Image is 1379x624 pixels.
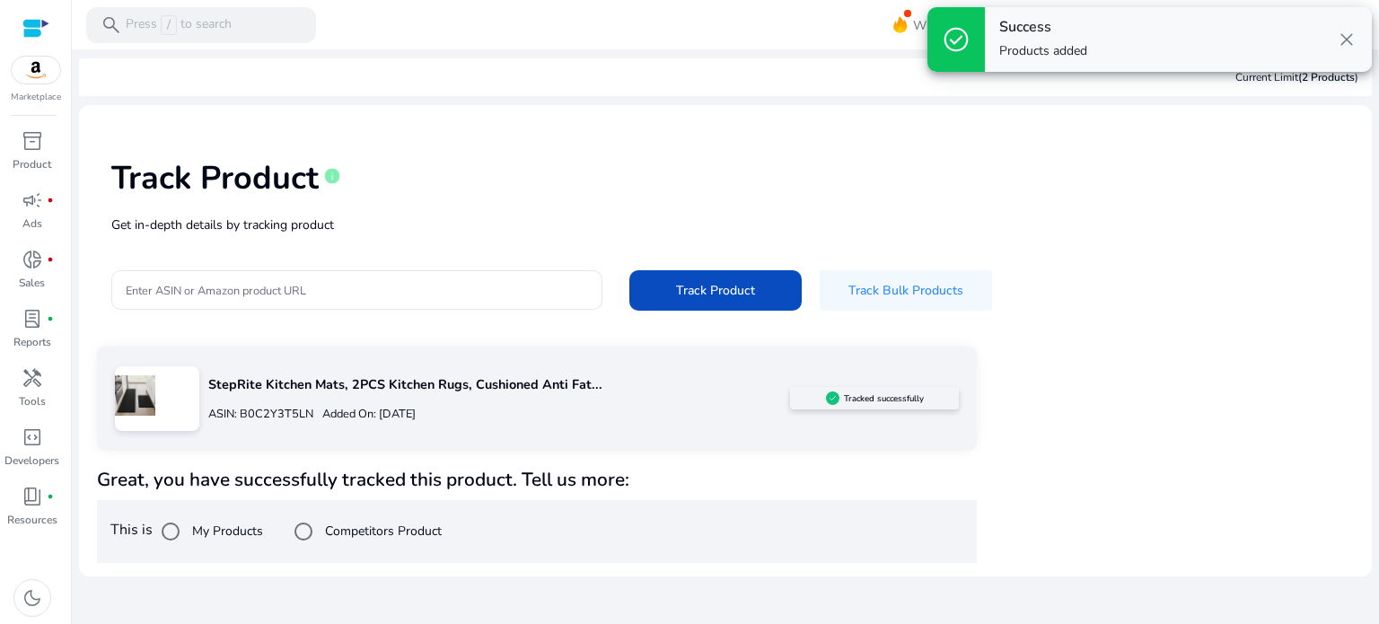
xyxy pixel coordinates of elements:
span: handyman [22,367,43,389]
p: Resources [7,512,57,528]
img: amazon.svg [12,57,60,83]
p: Press to search [126,15,232,35]
span: book_4 [22,486,43,507]
p: ASIN: B0C2Y3T5LN [208,406,313,423]
span: lab_profile [22,308,43,330]
h1: Track Product [111,159,319,198]
p: Ads [22,215,42,232]
span: check_circle [942,25,971,54]
h4: Great, you have successfully tracked this product. Tell us more: [97,469,977,491]
span: code_blocks [22,426,43,448]
p: Added On: [DATE] [313,406,416,423]
span: search [101,14,122,36]
p: Products added [999,42,1087,60]
span: close [1336,29,1357,50]
p: Product [13,156,51,172]
span: inventory_2 [22,130,43,152]
span: fiber_manual_record [47,256,54,263]
span: / [161,15,177,35]
span: Track Bulk Products [848,281,963,300]
span: What's New [913,10,983,41]
span: fiber_manual_record [47,493,54,500]
span: fiber_manual_record [47,315,54,322]
div: This is [97,500,977,563]
h5: Tracked successfully [844,393,924,404]
span: donut_small [22,249,43,270]
p: Tools [19,393,46,409]
span: fiber_manual_record [47,197,54,204]
span: campaign [22,189,43,211]
p: Reports [13,334,51,350]
p: Sales [19,275,45,291]
button: Track Bulk Products [820,270,992,311]
p: Developers [4,453,59,469]
img: 81NRhd43iAL.jpg [115,375,155,416]
span: Track Product [676,281,755,300]
img: sellerapp_active [826,391,839,405]
p: StepRite Kitchen Mats, 2PCS Kitchen Rugs, Cushioned Anti Fat... [208,375,790,395]
button: Track Product [629,270,802,311]
span: info [323,167,341,185]
p: Get in-depth details by tracking product [111,215,1339,234]
label: Competitors Product [321,522,442,541]
label: My Products [189,522,263,541]
p: Marketplace [11,91,61,104]
span: dark_mode [22,587,43,609]
h4: Success [999,19,1087,36]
